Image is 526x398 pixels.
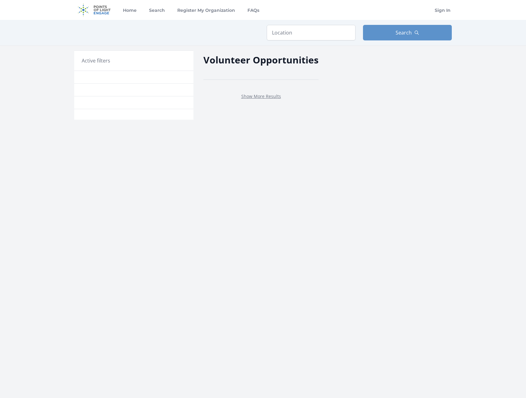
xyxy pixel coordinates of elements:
input: Location [267,25,356,40]
h3: Active filters [82,57,110,64]
h2: Volunteer Opportunities [203,53,319,67]
button: Search [363,25,452,40]
span: Search [396,29,412,36]
a: Show More Results [241,93,281,99]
